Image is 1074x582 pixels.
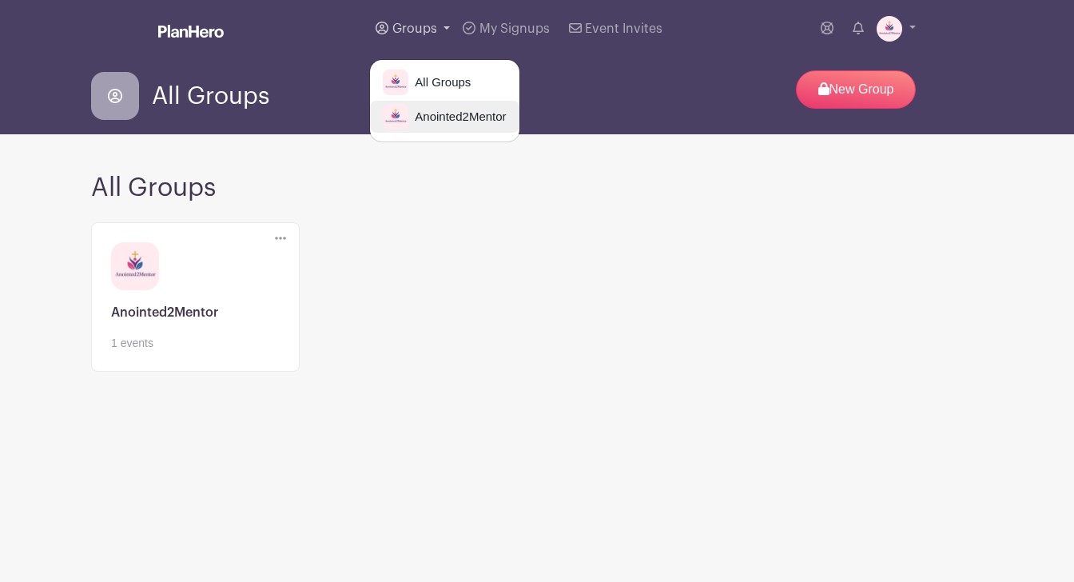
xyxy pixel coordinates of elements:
[585,22,662,35] span: Event Invites
[392,22,437,35] span: Groups
[152,83,269,110] span: All Groups
[370,101,519,133] a: Anointed2Mentor
[796,70,916,109] p: New Group
[369,59,519,142] div: Groups
[408,74,471,92] span: All Groups
[877,16,902,42] img: file_00000000866461f4a6ce586c1d6b3f11.png
[479,22,550,35] span: My Signups
[383,70,408,95] img: file_00000000866461f4a6ce586c1d6b3f11.png
[383,104,408,130] img: file_00000000866461f4a6ce586c1d6b3f11.png
[408,108,506,126] span: Anointed2Mentor
[158,25,224,38] img: logo_white-6c42ec7e38ccf1d336a20a19083b03d10ae64f83f12c07503d8b9e83406b4c7d.svg
[91,173,983,203] h2: All Groups
[370,66,519,98] a: All Groups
